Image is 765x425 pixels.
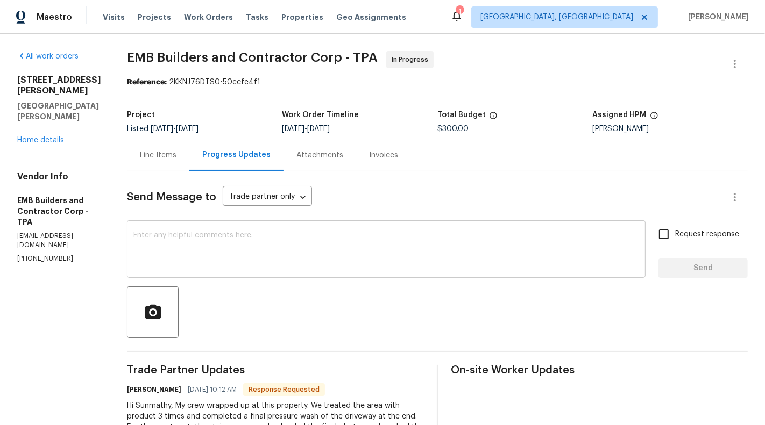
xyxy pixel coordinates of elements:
h5: Total Budget [437,111,486,119]
span: Maestro [37,12,72,23]
span: Listed [127,125,199,133]
span: Visits [103,12,125,23]
span: In Progress [392,54,433,65]
span: - [151,125,199,133]
span: Projects [138,12,171,23]
div: 2KKNJ76DTS0-50ecfe4f1 [127,77,748,88]
span: Geo Assignments [336,12,406,23]
span: [GEOGRAPHIC_DATA], [GEOGRAPHIC_DATA] [480,12,633,23]
span: Response Requested [244,384,324,395]
span: EMB Builders and Contractor Corp - TPA [127,51,378,64]
div: Attachments [296,150,343,161]
span: $300.00 [437,125,469,133]
div: [PERSON_NAME] [593,125,748,133]
span: [DATE] [282,125,305,133]
span: [PERSON_NAME] [684,12,749,23]
p: [EMAIL_ADDRESS][DOMAIN_NAME] [17,232,101,250]
span: - [282,125,330,133]
span: Send Message to [127,192,216,203]
h5: Assigned HPM [593,111,647,119]
span: The total cost of line items that have been proposed by Opendoor. This sum includes line items th... [489,111,498,125]
div: Line Items [140,150,176,161]
span: Work Orders [184,12,233,23]
div: Invoices [369,150,398,161]
h5: Project [127,111,155,119]
span: [DATE] 10:12 AM [188,384,237,395]
b: Reference: [127,78,167,86]
span: [DATE] [151,125,173,133]
div: Progress Updates [202,149,271,160]
h5: Work Order Timeline [282,111,359,119]
div: Trade partner only [223,189,312,206]
span: [DATE] [308,125,330,133]
h4: Vendor Info [17,171,101,182]
a: Home details [17,136,64,144]
h5: EMB Builders and Contractor Corp - TPA [17,195,101,227]
h6: [PERSON_NAME] [127,384,181,395]
span: Trade Partner Updates [127,365,424,376]
span: On-site Worker Updates [451,365,748,376]
div: 1 [456,6,463,17]
a: All work orders [17,53,79,60]
span: Tasks [246,13,268,21]
span: The hpm assigned to this work order. [650,111,658,125]
h2: [STREET_ADDRESS][PERSON_NAME] [17,75,101,96]
span: [DATE] [176,125,199,133]
p: [PHONE_NUMBER] [17,254,101,263]
span: Properties [281,12,323,23]
h5: [GEOGRAPHIC_DATA][PERSON_NAME] [17,100,101,122]
span: Request response [675,229,739,240]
